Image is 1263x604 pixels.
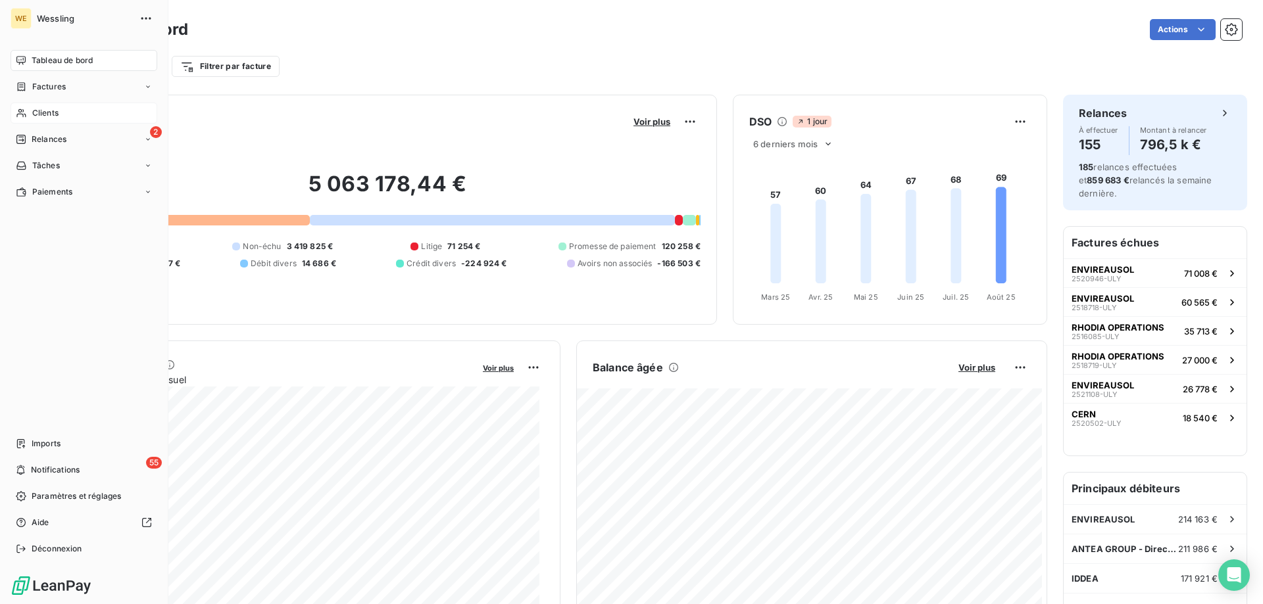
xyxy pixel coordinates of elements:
[172,56,280,77] button: Filtrer par facture
[1140,126,1207,134] span: Montant à relancer
[1184,326,1218,337] span: 35 713 €
[1064,473,1247,504] h6: Principaux débiteurs
[1064,258,1247,287] button: ENVIREAUSOL2520946-ULY71 008 €
[793,116,831,128] span: 1 jour
[302,258,336,269] span: 14 686 €
[1140,134,1207,155] h4: 796,5 k €
[461,258,507,269] span: -224 924 €
[32,160,60,172] span: Tâches
[407,258,456,269] span: Crédit divers
[569,241,656,252] span: Promesse de paiement
[1072,361,1116,369] span: 2518719-ULY
[593,360,663,375] h6: Balance âgée
[1087,175,1129,185] span: 859 683 €
[11,76,157,97] a: Factures
[1064,403,1247,432] button: CERN2520502-ULY18 540 €
[1183,384,1218,394] span: 26 778 €
[1072,409,1096,419] span: CERN
[32,186,72,198] span: Paiements
[251,258,297,269] span: Débit divers
[954,361,999,373] button: Voir plus
[578,258,653,269] span: Avoirs non associés
[1079,162,1212,198] span: relances effectuées et relancés la semaine dernière.
[1182,355,1218,365] span: 27 000 €
[761,292,790,302] tspan: Mars 25
[1072,293,1134,304] span: ENVIREAUSOL
[1079,134,1118,155] h4: 155
[243,241,281,252] span: Non-échu
[11,8,32,29] div: WE
[11,155,157,176] a: Tâches
[32,517,49,528] span: Aide
[633,116,670,127] span: Voir plus
[11,50,157,71] a: Tableau de bord
[37,13,132,24] span: Wessling
[1064,287,1247,316] button: ENVIREAUSOL2518718-ULY60 565 €
[74,373,474,386] span: Chiffre d'affaires mensuel
[1181,297,1218,308] span: 60 565 €
[1072,264,1134,275] span: ENVIREAUSOL
[1072,333,1119,340] span: 2516085-ULY
[1072,419,1121,427] span: 2520502-ULY
[943,292,969,302] tspan: Juil. 25
[1072,380,1134,390] span: ENVIREAUSOL
[32,490,121,502] span: Paramètres et réglages
[1072,573,1099,584] span: IDDEA
[31,464,80,476] span: Notifications
[662,241,701,252] span: 120 258 €
[1064,374,1247,403] button: ENVIREAUSOL2521108-ULY26 778 €
[150,126,162,138] span: 2
[1072,514,1135,524] span: ENVIREAUSOL
[421,241,442,252] span: Litige
[11,486,157,507] a: Paramètres et réglages
[1072,351,1164,361] span: RHODIA OPERATIONS
[287,241,334,252] span: 3 419 825 €
[1150,19,1216,40] button: Actions
[11,433,157,454] a: Imports
[479,361,518,373] button: Voir plus
[987,292,1016,302] tspan: Août 25
[32,107,59,119] span: Clients
[1079,162,1093,172] span: 185
[1079,126,1118,134] span: À effectuer
[32,133,66,145] span: Relances
[958,362,995,373] span: Voir plus
[146,457,162,469] span: 55
[1183,413,1218,423] span: 18 540 €
[483,363,514,373] span: Voir plus
[74,171,701,210] h2: 5 063 178,44 €
[657,258,701,269] span: -166 503 €
[1064,316,1247,345] button: RHODIA OPERATIONS2516085-ULY35 713 €
[1178,544,1218,554] span: 211 986 €
[11,129,157,150] a: 2Relances
[1064,227,1247,258] h6: Factures échues
[11,181,157,202] a: Paiements
[808,292,833,302] tspan: Avr. 25
[1072,322,1164,333] span: RHODIA OPERATIONS
[1072,304,1116,312] span: 2518718-ULY
[11,575,92,596] img: Logo LeanPay
[1072,275,1121,283] span: 2520946-ULY
[753,139,818,149] span: 6 derniers mois
[1072,544,1178,554] span: ANTEA GROUP - Direction administrat
[1079,105,1127,121] h6: Relances
[32,543,82,555] span: Déconnexion
[11,512,157,533] a: Aide
[749,114,772,129] h6: DSO
[11,103,157,124] a: Clients
[1218,559,1250,591] div: Open Intercom Messenger
[1178,514,1218,524] span: 214 163 €
[1072,390,1117,398] span: 2521108-ULY
[1181,573,1218,584] span: 171 921 €
[32,438,61,450] span: Imports
[854,292,878,302] tspan: Mai 25
[447,241,480,252] span: 71 254 €
[630,116,674,128] button: Voir plus
[1184,268,1218,279] span: 71 008 €
[32,55,93,66] span: Tableau de bord
[32,81,66,93] span: Factures
[1064,345,1247,374] button: RHODIA OPERATIONS2518719-ULY27 000 €
[897,292,924,302] tspan: Juin 25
